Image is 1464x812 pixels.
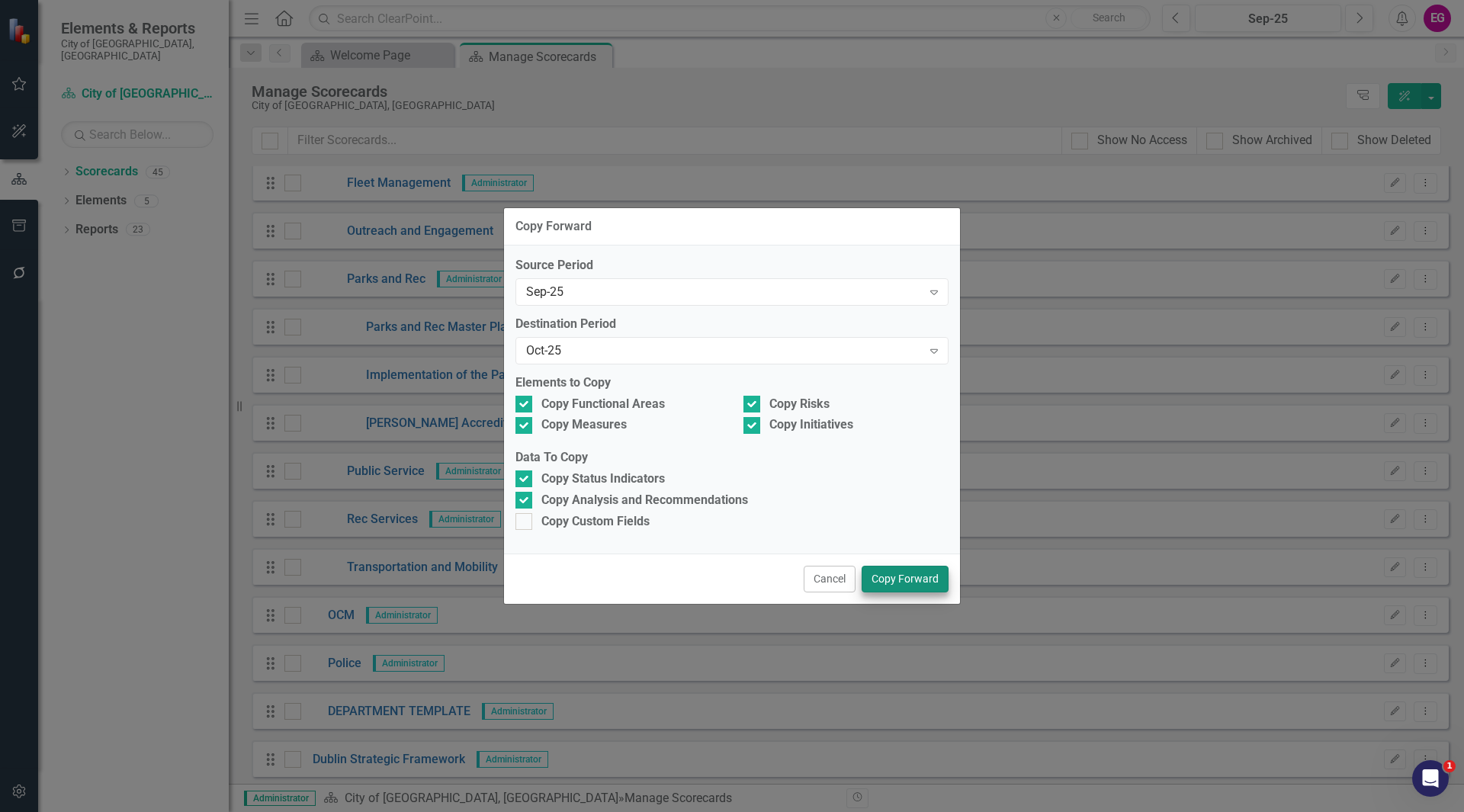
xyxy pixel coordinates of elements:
div: Copy Status Indicators [541,470,665,488]
div: Copy Measures [541,416,627,434]
div: Copy Functional Areas [541,396,665,413]
div: Copy Analysis and Recommendations [541,492,748,509]
iframe: Intercom live chat [1412,760,1449,797]
div: Copy Forward [515,220,592,233]
div: Copy Initiatives [769,416,853,434]
div: Sep-25 [526,283,922,300]
button: Copy Forward [862,566,949,592]
button: Cancel [804,566,856,592]
div: Copy Risks [769,396,830,413]
label: Source Period [515,257,949,274]
div: Oct-25 [526,342,922,359]
label: Elements to Copy [515,374,949,392]
span: 1 [1443,760,1456,772]
label: Data To Copy [515,449,949,467]
label: Destination Period [515,316,949,333]
div: Copy Custom Fields [541,513,650,531]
